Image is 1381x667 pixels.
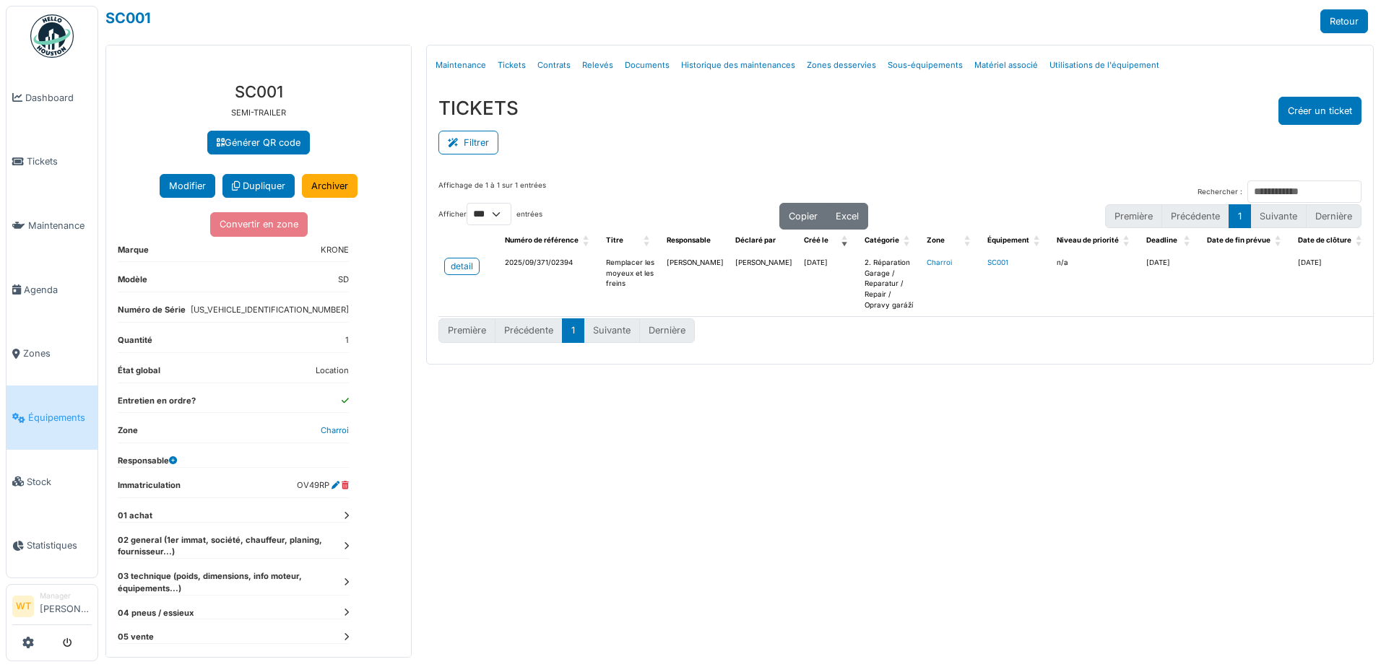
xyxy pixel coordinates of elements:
[24,283,92,297] span: Agenda
[222,174,295,198] a: Dupliquer
[7,514,98,578] a: Statistiques
[316,365,349,377] dd: Location
[619,48,675,82] a: Documents
[438,203,542,225] label: Afficher entrées
[451,260,473,273] div: detail
[338,274,349,286] dd: SD
[321,244,349,256] dd: KRONE
[927,258,952,266] a: Charroi
[25,91,92,105] span: Dashboard
[118,510,349,522] dt: 01 achat
[1146,236,1177,244] span: Deadline
[118,244,149,262] dt: Marque
[969,48,1044,82] a: Matériel associé
[118,334,152,352] dt: Quantité
[28,411,92,424] span: Équipements
[12,590,92,625] a: WT Manager[PERSON_NAME]
[667,236,711,244] span: Responsable
[118,607,349,619] dt: 04 pneus / essieux
[836,211,859,222] span: Excel
[118,424,138,443] dt: Zone
[859,252,921,317] td: 2. Réparation Garage / Reparatur / Repair / Opravy garáží
[1275,230,1283,252] span: Date de fin prévue: Activate to sort
[7,258,98,322] a: Agenda
[779,203,827,230] button: Copier
[532,48,576,82] a: Contrats
[7,322,98,386] a: Zones
[40,590,92,601] div: Manager
[600,252,661,317] td: Remplacer les moyeux et les freins
[562,318,584,342] button: 1
[438,131,498,154] button: Filtrer
[1229,204,1251,228] button: 1
[1356,230,1364,252] span: Date de clôture: Activate to sort
[7,193,98,258] a: Maintenance
[430,48,492,82] a: Maintenance
[118,455,177,467] dt: Responsable
[1292,252,1373,317] td: [DATE]
[801,48,882,82] a: Zones desservies
[1105,204,1361,228] nav: pagination
[160,174,215,198] button: Modifier
[1184,230,1192,252] span: Deadline: Activate to sort
[1051,252,1140,317] td: n/a
[297,479,349,492] dd: OV49RP
[191,304,349,316] dd: [US_VEHICLE_IDENTIFICATION_NUMBER]
[583,230,592,252] span: Numéro de référence: Activate to sort
[804,236,828,244] span: Créé le
[105,9,151,27] a: SC001
[841,230,850,252] span: Créé le: Activate to remove sorting
[987,236,1029,244] span: Équipement
[7,66,98,130] a: Dashboard
[118,631,349,643] dt: 05 vente
[1198,187,1242,198] label: Rechercher :
[118,274,147,292] dt: Modèle
[499,252,600,317] td: 2025/09/371/02394
[118,479,181,497] dt: Immatriculation
[27,539,92,552] span: Statistiques
[302,174,358,198] a: Archiver
[1207,236,1270,244] span: Date de fin prévue
[798,252,859,317] td: [DATE]
[644,230,652,252] span: Titre: Activate to sort
[1123,230,1132,252] span: Niveau de priorité: Activate to sort
[23,346,92,360] span: Zones
[675,48,801,82] a: Historique des maintenances
[987,258,1008,266] a: SC001
[735,236,776,244] span: Déclaré par
[118,365,160,383] dt: État global
[661,252,730,317] td: [PERSON_NAME]
[1298,236,1351,244] span: Date de clôture
[1057,236,1119,244] span: Niveau de priorité
[505,236,579,244] span: Numéro de référence
[321,425,349,435] a: Charroi
[438,318,695,342] nav: pagination
[467,203,511,225] select: Afficherentrées
[345,334,349,346] dd: 1
[438,97,519,119] h3: TICKETS
[40,590,92,622] li: [PERSON_NAME]
[118,570,349,595] dt: 03 technique (poids, dimensions, info moteur, équipements...)
[826,203,868,230] button: Excel
[789,211,818,222] span: Copier
[27,475,92,489] span: Stock
[7,450,98,514] a: Stock
[576,48,619,82] a: Relevés
[444,258,480,275] a: detail
[904,230,912,252] span: Catégorie: Activate to sort
[118,304,186,322] dt: Numéro de Série
[27,154,92,168] span: Tickets
[7,385,98,450] a: Équipements
[12,596,34,617] li: WT
[1278,97,1361,125] button: Créer un ticket
[118,534,349,559] dt: 02 general (1er immat, société, chauffeur, planing, fournisseur...)
[1320,9,1368,33] a: Retour
[207,131,310,154] a: Générer QR code
[1034,230,1042,252] span: Équipement: Activate to sort
[606,236,623,244] span: Titre
[964,230,973,252] span: Zone: Activate to sort
[882,48,969,82] a: Sous-équipements
[492,48,532,82] a: Tickets
[118,82,399,101] h3: SC001
[1044,48,1165,82] a: Utilisations de l'équipement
